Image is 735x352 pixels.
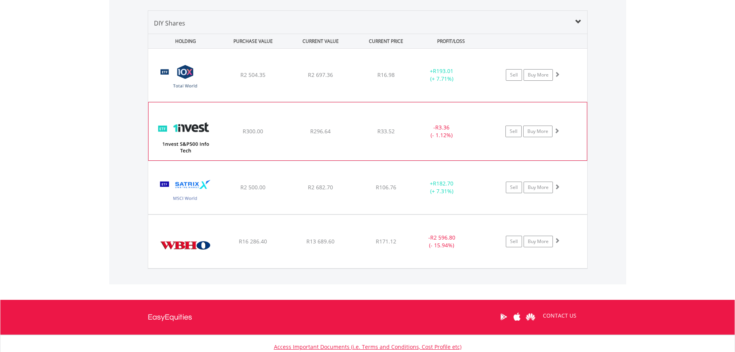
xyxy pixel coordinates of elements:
a: Huawei [524,305,537,329]
span: R106.76 [376,184,396,191]
a: Sell [505,126,522,137]
div: PURCHASE VALUE [220,34,286,48]
span: R16 286.40 [239,238,267,245]
span: R33.52 [377,128,395,135]
span: R296.64 [310,128,331,135]
a: CONTACT US [537,305,582,326]
img: EQU.ZA.STXWDM.png [152,171,218,212]
div: CURRENT VALUE [288,34,354,48]
a: Buy More [524,182,553,193]
span: R3.36 [435,124,449,131]
div: - (- 15.94%) [413,234,471,249]
a: Sell [506,182,522,193]
div: + (+ 7.71%) [413,67,471,83]
span: R2 500.00 [240,184,265,191]
a: Sell [506,236,522,247]
span: R182.70 [433,180,453,187]
a: Buy More [524,236,553,247]
a: Access Important Documents (i.e. Terms and Conditions, Cost Profile etc) [274,343,461,350]
div: CURRENT PRICE [355,34,416,48]
span: R2 504.35 [240,71,265,78]
span: R2 697.36 [308,71,333,78]
a: Buy More [524,69,553,81]
span: DIY Shares [154,19,185,27]
a: EasyEquities [148,300,192,335]
a: Buy More [523,126,553,137]
span: R13 689.60 [306,238,335,245]
img: EQU.ZA.GLOBAL.png [152,58,218,100]
img: EQU.ZA.WBO.png [152,224,218,266]
a: Sell [506,69,522,81]
div: - (- 1.12%) [412,124,470,139]
img: EQU.ZA.ETF5IT.png [152,112,219,158]
a: Apple [510,305,524,329]
span: R300.00 [243,128,263,135]
span: R193.01 [433,67,453,75]
div: HOLDING [149,34,219,48]
span: R2 682.70 [308,184,333,191]
span: R171.12 [376,238,396,245]
div: + (+ 7.31%) [413,180,471,195]
span: R2 596.80 [430,234,455,241]
a: Google Play [497,305,510,329]
div: PROFIT/LOSS [418,34,484,48]
span: R16.98 [377,71,395,78]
